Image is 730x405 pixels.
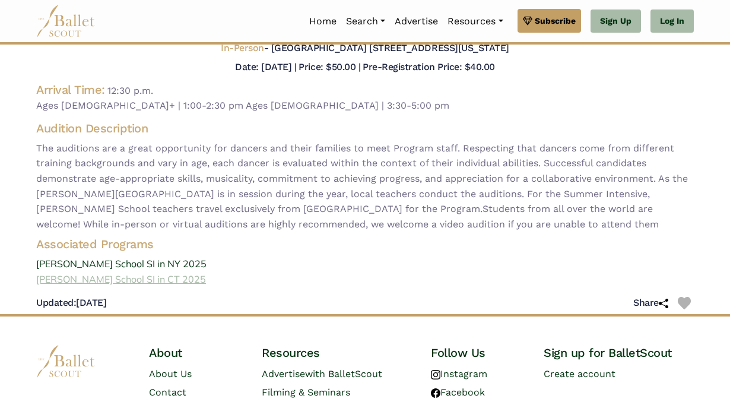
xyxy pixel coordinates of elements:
[221,42,264,53] span: In-Person
[27,257,703,272] a: [PERSON_NAME] School SI in NY 2025
[149,368,192,379] a: About Us
[262,387,350,398] a: Filming & Seminars
[305,368,382,379] span: with BalletScout
[107,85,153,96] span: 12:30 p.m.
[431,388,440,398] img: facebook logo
[431,387,485,398] a: Facebook
[390,9,443,34] a: Advertise
[535,14,576,27] span: Subscribe
[235,61,296,72] h5: Date: [DATE] |
[431,370,440,379] img: instagram logo
[633,297,668,309] h5: Share
[262,368,382,379] a: Advertisewith BalletScout
[363,61,495,72] h5: Pre-Registration Price: $40.00
[36,297,76,308] span: Updated:
[27,272,703,287] a: [PERSON_NAME] School SI in CT 2025
[299,61,360,72] h5: Price: $50.00 |
[431,368,487,379] a: Instagram
[36,98,694,113] span: Ages [DEMOGRAPHIC_DATA]+ | 1:00-2:30 pm Ages [DEMOGRAPHIC_DATA] | 3:30-5:00 pm
[544,345,694,360] h4: Sign up for BalletScout
[27,236,703,252] h4: Associated Programs
[304,9,341,34] a: Home
[149,387,186,398] a: Contact
[36,121,694,136] h4: Audition Description
[650,10,694,33] a: Log In
[544,368,615,379] a: Create account
[36,83,105,97] h4: Arrival Time:
[262,345,412,360] h4: Resources
[36,345,96,378] img: logo
[341,9,390,34] a: Search
[221,42,509,55] h5: - [GEOGRAPHIC_DATA] [STREET_ADDRESS][US_STATE]
[431,345,525,360] h4: Follow Us
[443,9,507,34] a: Resources
[36,297,106,309] h5: [DATE]
[36,141,694,232] span: The auditions are a great opportunity for dancers and their families to meet Program staff. Respe...
[518,9,581,33] a: Subscribe
[591,10,641,33] a: Sign Up
[149,345,243,360] h4: About
[523,14,532,27] img: gem.svg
